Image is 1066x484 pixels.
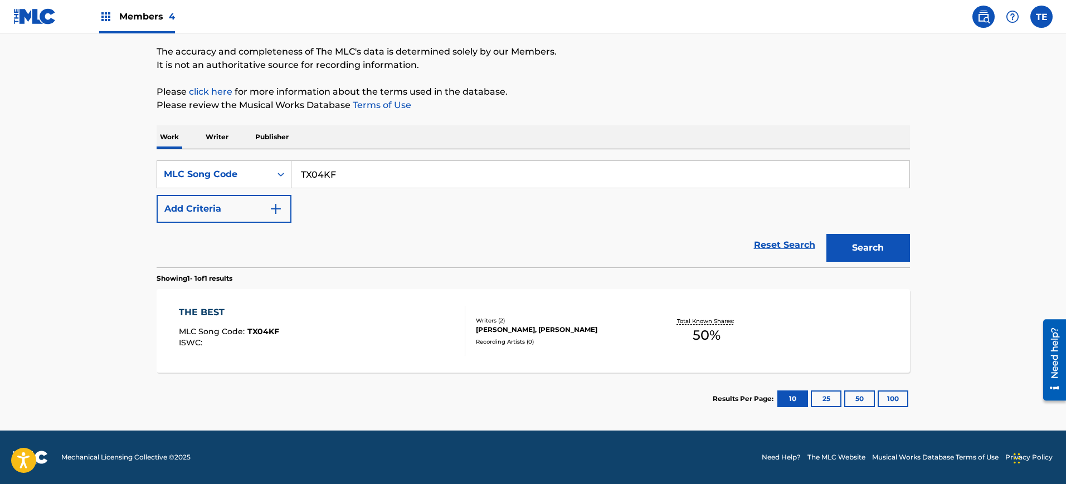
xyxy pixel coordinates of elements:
[476,325,644,335] div: [PERSON_NAME], [PERSON_NAME]
[202,125,232,149] p: Writer
[247,326,279,336] span: TX04KF
[476,316,644,325] div: Writers ( 2 )
[762,452,801,462] a: Need Help?
[13,451,48,464] img: logo
[693,325,721,345] span: 50 %
[1014,442,1020,475] div: Drag
[1010,431,1066,484] iframe: Chat Widget
[777,390,808,407] button: 10
[99,10,113,23] img: Top Rightsholders
[807,452,865,462] a: The MLC Website
[252,125,292,149] p: Publisher
[826,234,910,262] button: Search
[677,317,737,325] p: Total Known Shares:
[157,195,291,223] button: Add Criteria
[157,85,910,99] p: Please for more information about the terms used in the database.
[179,338,205,348] span: ISWC :
[157,45,910,58] p: The accuracy and completeness of The MLC's data is determined solely by our Members.
[157,160,910,267] form: Search Form
[13,8,56,25] img: MLC Logo
[878,390,908,407] button: 100
[1006,10,1019,23] img: help
[977,10,990,23] img: search
[157,273,232,283] p: Showing 1 - 1 of 1 results
[1035,315,1066,405] iframe: Resource Center
[1001,6,1024,28] div: Help
[169,11,175,22] span: 4
[61,452,191,462] span: Mechanical Licensing Collective © 2025
[269,202,283,216] img: 9d2ae6d4665cec9f34b9.svg
[157,289,910,373] a: THE BESTMLC Song Code:TX04KFISWC:Writers (2)[PERSON_NAME], [PERSON_NAME]Recording Artists (0)Tota...
[351,100,411,110] a: Terms of Use
[119,10,175,23] span: Members
[1030,6,1053,28] div: User Menu
[157,99,910,112] p: Please review the Musical Works Database
[189,86,232,97] a: click here
[157,125,182,149] p: Work
[179,306,279,319] div: THE BEST
[476,338,644,346] div: Recording Artists ( 0 )
[811,390,841,407] button: 25
[179,326,247,336] span: MLC Song Code :
[1005,452,1053,462] a: Privacy Policy
[157,58,910,72] p: It is not an authoritative source for recording information.
[844,390,875,407] button: 50
[972,6,995,28] a: Public Search
[164,168,264,181] div: MLC Song Code
[872,452,999,462] a: Musical Works Database Terms of Use
[713,394,776,404] p: Results Per Page:
[748,233,821,257] a: Reset Search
